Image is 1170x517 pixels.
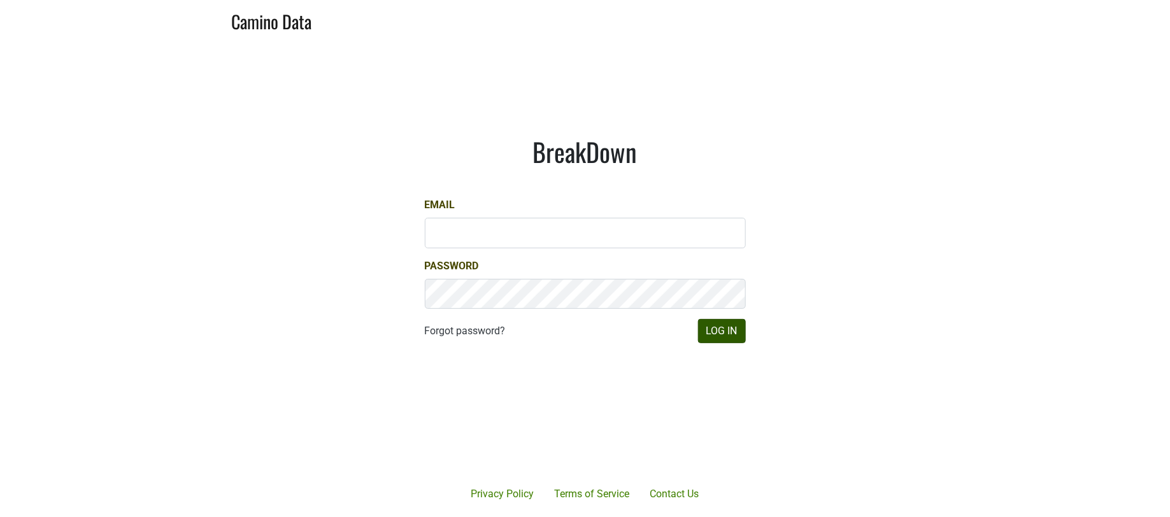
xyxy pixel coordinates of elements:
[640,481,710,507] a: Contact Us
[425,136,746,167] h1: BreakDown
[425,323,506,339] a: Forgot password?
[461,481,545,507] a: Privacy Policy
[232,5,312,35] a: Camino Data
[545,481,640,507] a: Terms of Service
[698,319,746,343] button: Log In
[425,258,479,274] label: Password
[425,197,455,213] label: Email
